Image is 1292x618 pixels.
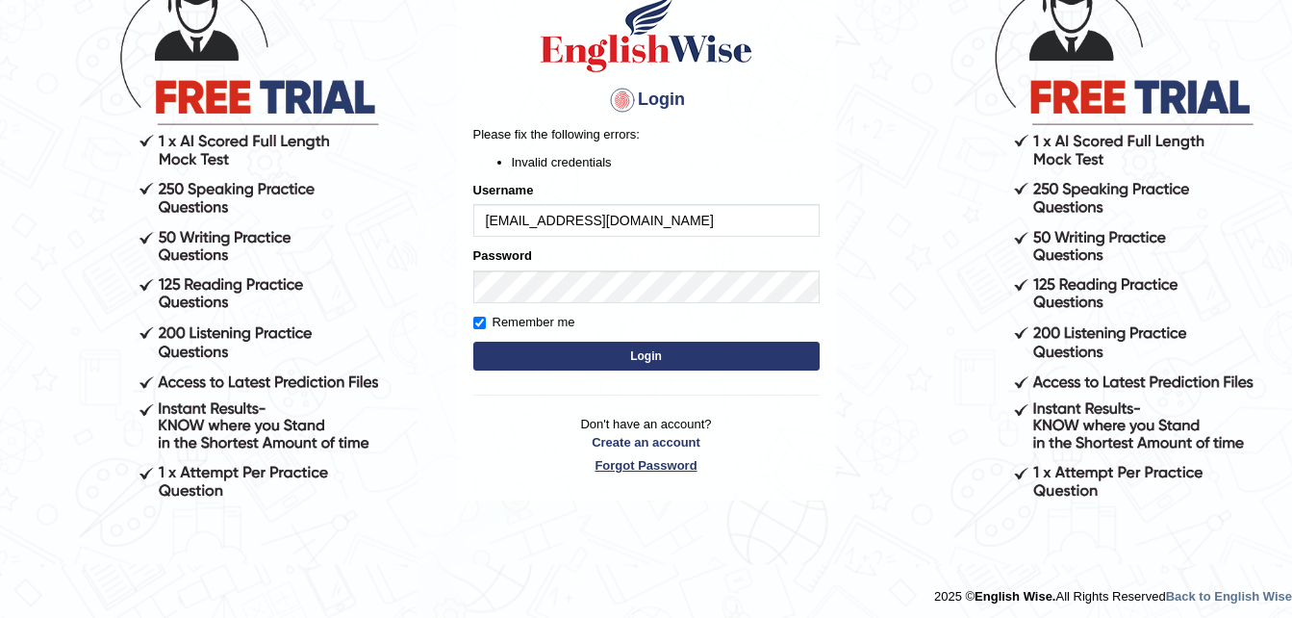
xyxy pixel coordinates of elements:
[975,589,1055,604] strong: English Wise.
[473,456,820,475] a: Forgot Password
[473,246,532,265] label: Password
[473,433,820,451] a: Create an account
[934,578,1292,605] div: 2025 © All Rights Reserved
[473,85,820,116] h4: Login
[473,342,820,371] button: Login
[473,181,534,199] label: Username
[473,317,486,329] input: Remember me
[473,415,820,475] p: Don't have an account?
[512,153,820,171] li: Invalid credentials
[473,125,820,143] p: Please fix the following errors:
[473,313,575,332] label: Remember me
[1166,589,1292,604] a: Back to English Wise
